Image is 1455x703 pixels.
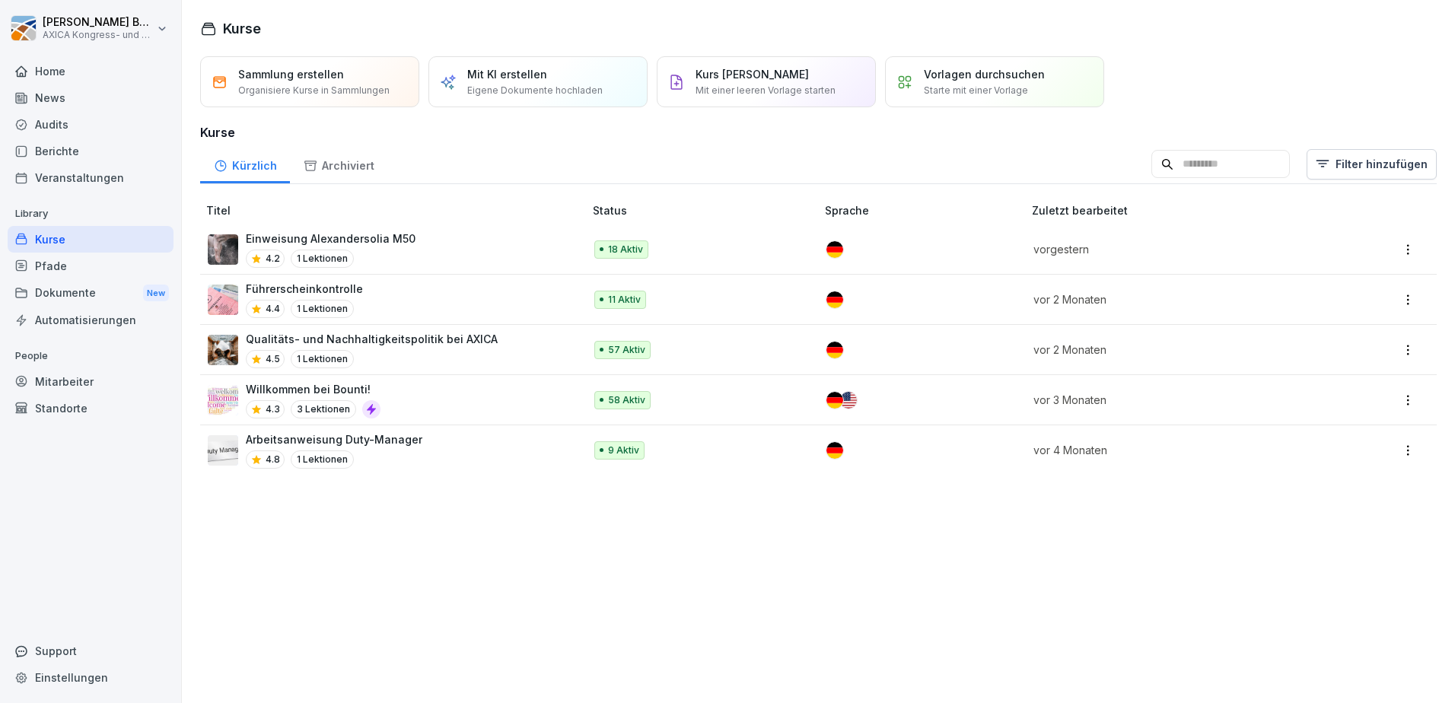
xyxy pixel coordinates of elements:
[208,385,238,415] img: ezoyesrutavjy0yb17ox1s6s.png
[8,279,174,307] a: DokumenteNew
[8,58,174,84] a: Home
[8,226,174,253] a: Kurse
[246,381,380,397] p: Willkommen bei Bounti!
[8,253,174,279] a: Pfade
[143,285,169,302] div: New
[246,431,422,447] p: Arbeitsanweisung Duty-Manager
[266,252,280,266] p: 4.2
[1307,149,1437,180] button: Filter hinzufügen
[8,111,174,138] a: Audits
[826,342,843,358] img: de.svg
[1033,392,1315,408] p: vor 3 Monaten
[8,344,174,368] p: People
[291,450,354,469] p: 1 Lektionen
[840,392,857,409] img: us.svg
[825,202,1026,218] p: Sprache
[593,202,820,218] p: Status
[238,66,344,82] p: Sammlung erstellen
[826,392,843,409] img: de.svg
[291,300,354,318] p: 1 Lektionen
[467,66,547,82] p: Mit KI erstellen
[1032,202,1333,218] p: Zuletzt bearbeitet
[200,145,290,183] a: Kürzlich
[826,241,843,258] img: de.svg
[206,202,587,218] p: Titel
[696,66,809,82] p: Kurs [PERSON_NAME]
[608,343,645,357] p: 57 Aktiv
[1033,442,1315,458] p: vor 4 Monaten
[208,234,238,265] img: kr10s27pyqr9zptkmwfo66n3.png
[43,30,154,40] p: AXICA Kongress- und Tagungszentrum Pariser Platz 3 GmbH
[200,123,1437,142] h3: Kurse
[8,664,174,691] a: Einstellungen
[924,66,1045,82] p: Vorlagen durchsuchen
[826,442,843,459] img: de.svg
[608,293,641,307] p: 11 Aktiv
[608,393,645,407] p: 58 Aktiv
[43,16,154,29] p: [PERSON_NAME] Buttgereit
[8,638,174,664] div: Support
[8,395,174,421] a: Standorte
[238,84,390,97] p: Organisiere Kurse in Sammlungen
[696,84,836,97] p: Mit einer leeren Vorlage starten
[291,400,356,418] p: 3 Lektionen
[266,302,280,316] p: 4.4
[1033,342,1315,358] p: vor 2 Monaten
[8,279,174,307] div: Dokumente
[1033,241,1315,257] p: vorgestern
[266,402,280,416] p: 4.3
[608,243,643,256] p: 18 Aktiv
[8,164,174,191] a: Veranstaltungen
[290,145,387,183] a: Archiviert
[291,350,354,368] p: 1 Lektionen
[608,444,639,457] p: 9 Aktiv
[266,453,280,466] p: 4.8
[826,291,843,308] img: de.svg
[8,307,174,333] a: Automatisierungen
[291,250,354,268] p: 1 Lektionen
[924,84,1028,97] p: Starte mit einer Vorlage
[8,368,174,395] a: Mitarbeiter
[8,202,174,226] p: Library
[208,285,238,315] img: tysqa3kn17sbof1d0u0endyv.png
[246,281,363,297] p: Führerscheinkontrolle
[223,18,261,39] h1: Kurse
[246,331,498,347] p: Qualitäts- und Nachhaltigkeitspolitik bei AXICA
[208,335,238,365] img: r1d5yf18y2brqtocaitpazkm.png
[266,352,280,366] p: 4.5
[246,231,415,247] p: Einweisung Alexandersolia M50
[208,435,238,466] img: a8uzmyxkkdyibb3znixvropg.png
[1033,291,1315,307] p: vor 2 Monaten
[8,138,174,164] a: Berichte
[8,84,174,111] a: News
[467,84,603,97] p: Eigene Dokumente hochladen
